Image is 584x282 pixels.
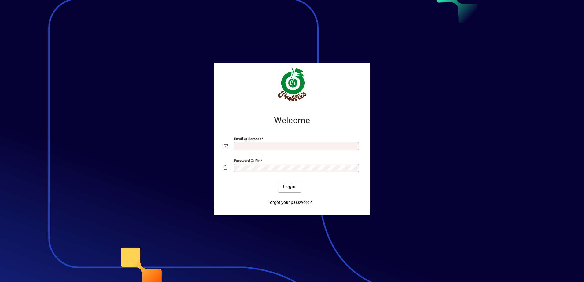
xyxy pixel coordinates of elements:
button: Login [278,181,301,192]
a: Forgot your password? [265,197,314,208]
span: Login [283,183,296,190]
mat-label: Email or Barcode [234,136,261,141]
h2: Welcome [224,115,360,126]
mat-label: Password or Pin [234,158,260,162]
span: Forgot your password? [268,199,312,206]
